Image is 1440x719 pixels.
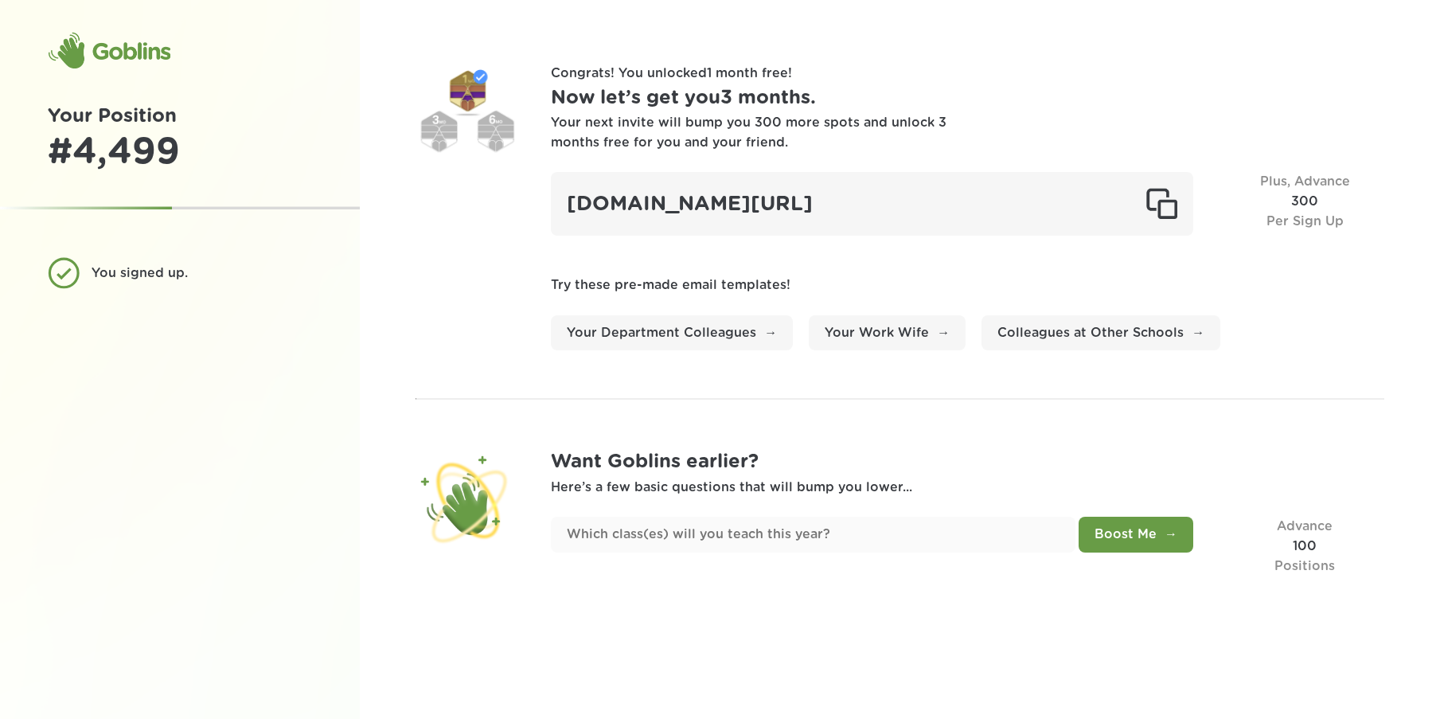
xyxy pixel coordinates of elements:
button: Boost Me [1079,517,1193,553]
p: Congrats! You unlocked 1 month free ! [551,64,1384,84]
span: Plus, Advance [1260,175,1350,188]
p: Here’s a few basic questions that will bump you lower... [551,478,1384,498]
span: Advance [1277,520,1333,533]
div: [DOMAIN_NAME][URL] [551,172,1193,236]
h1: Want Goblins earlier? [551,447,1384,477]
a: Colleagues at Other Schools [981,315,1220,351]
span: Per Sign Up [1266,215,1344,228]
p: Try these pre-made email templates! [551,275,1384,295]
h1: Your Position [48,102,312,131]
span: Positions [1274,560,1335,572]
a: Your Department Colleagues [551,315,793,351]
input: Which class(es) will you teach this year? [551,517,1075,553]
div: 300 [1225,172,1384,236]
h1: Now let’s get you 3 months . [551,84,1384,113]
div: Goblins [48,32,170,70]
a: Your Work Wife [809,315,966,351]
div: 100 [1225,517,1384,576]
div: # 4,499 [48,131,312,174]
div: Your next invite will bump you 300 more spots and unlock 3 months free for you and your friend. [551,113,949,153]
div: You signed up. [92,264,300,283]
